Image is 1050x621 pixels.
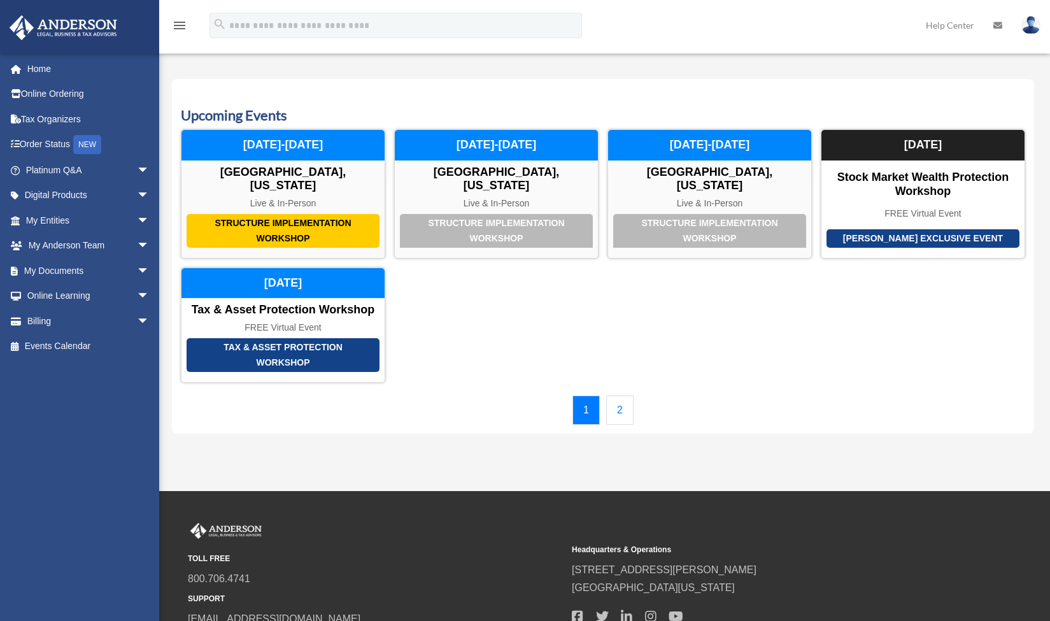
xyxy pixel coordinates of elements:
span: arrow_drop_down [137,183,162,209]
a: [PERSON_NAME] Exclusive Event Stock Market Wealth Protection Workshop FREE Virtual Event [DATE] [821,129,1025,258]
a: Billingarrow_drop_down [9,308,169,334]
small: TOLL FREE [188,552,563,566]
div: [PERSON_NAME] Exclusive Event [827,229,1019,248]
div: Stock Market Wealth Protection Workshop [821,171,1025,198]
img: User Pic [1021,16,1040,34]
div: Structure Implementation Workshop [400,214,593,248]
div: [GEOGRAPHIC_DATA], [US_STATE] [395,166,598,193]
i: menu [172,18,187,33]
div: [DATE]-[DATE] [395,130,598,161]
div: Tax & Asset Protection Workshop [187,338,380,372]
div: NEW [73,135,101,154]
div: [DATE]-[DATE] [608,130,811,161]
a: 1 [572,396,600,425]
a: Platinum Q&Aarrow_drop_down [9,157,169,183]
span: arrow_drop_down [137,233,162,259]
a: My Anderson Teamarrow_drop_down [9,233,169,259]
a: Home [9,56,169,82]
div: [GEOGRAPHIC_DATA], [US_STATE] [608,166,811,193]
span: arrow_drop_down [137,208,162,234]
h3: Upcoming Events [181,106,1025,125]
div: Live & In-Person [608,198,811,209]
span: arrow_drop_down [137,157,162,183]
span: arrow_drop_down [137,283,162,310]
div: [DATE] [821,130,1025,161]
div: FREE Virtual Event [181,322,385,333]
div: [GEOGRAPHIC_DATA], [US_STATE] [181,166,385,193]
div: Tax & Asset Protection Workshop [181,303,385,317]
a: 800.706.4741 [188,573,250,584]
small: SUPPORT [188,592,563,606]
i: search [213,17,227,31]
a: Order StatusNEW [9,132,169,158]
a: Digital Productsarrow_drop_down [9,183,169,208]
img: Anderson Advisors Platinum Portal [6,15,121,40]
a: My Documentsarrow_drop_down [9,258,169,283]
span: arrow_drop_down [137,308,162,334]
a: Tax & Asset Protection Workshop Tax & Asset Protection Workshop FREE Virtual Event [DATE] [181,268,385,383]
div: FREE Virtual Event [821,208,1025,219]
a: menu [172,22,187,33]
a: [GEOGRAPHIC_DATA][US_STATE] [572,582,735,593]
div: [DATE] [181,268,385,299]
a: My Entitiesarrow_drop_down [9,208,169,233]
a: Structure Implementation Workshop [GEOGRAPHIC_DATA], [US_STATE] Live & In-Person [DATE]-[DATE] [181,129,385,258]
img: Anderson Advisors Platinum Portal [188,523,264,539]
a: 2 [606,396,634,425]
a: Events Calendar [9,334,162,359]
div: Structure Implementation Workshop [613,214,806,248]
div: Live & In-Person [181,198,385,209]
small: Headquarters & Operations [572,543,947,557]
div: Structure Implementation Workshop [187,214,380,248]
a: Online Learningarrow_drop_down [9,283,169,309]
a: Structure Implementation Workshop [GEOGRAPHIC_DATA], [US_STATE] Live & In-Person [DATE]-[DATE] [607,129,812,258]
a: [STREET_ADDRESS][PERSON_NAME] [572,564,756,575]
a: Online Ordering [9,82,169,107]
a: Structure Implementation Workshop [GEOGRAPHIC_DATA], [US_STATE] Live & In-Person [DATE]-[DATE] [394,129,599,258]
div: Live & In-Person [395,198,598,209]
div: [DATE]-[DATE] [181,130,385,161]
a: Tax Organizers [9,106,169,132]
span: arrow_drop_down [137,258,162,284]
